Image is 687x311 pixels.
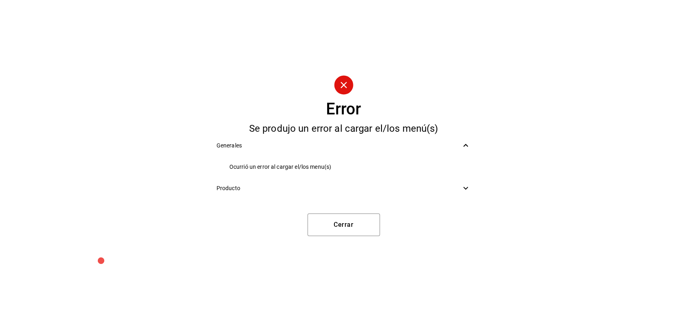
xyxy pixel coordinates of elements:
div: Error [326,101,361,117]
span: Generales [217,141,461,150]
span: Producto [217,184,461,193]
div: Se produjo un error al cargar el/los menú(s) [210,124,477,133]
div: Producto [210,179,477,197]
span: Ocurrió un error al cargar el/los menu(s) [229,163,471,171]
button: Cerrar [307,214,380,236]
div: Generales [210,137,477,155]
